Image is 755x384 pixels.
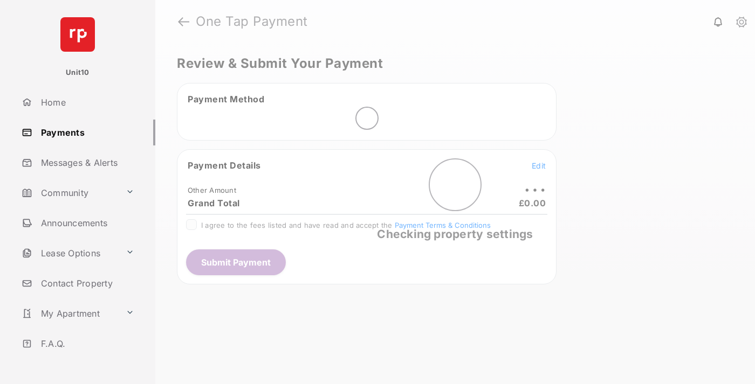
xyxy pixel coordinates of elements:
img: svg+xml;base64,PHN2ZyB4bWxucz0iaHR0cDovL3d3dy53My5vcmcvMjAwMC9zdmciIHdpZHRoPSI2NCIgaGVpZ2h0PSI2NC... [60,17,95,52]
a: Community [17,180,121,206]
a: Messages & Alerts [17,150,155,176]
a: Home [17,89,155,115]
a: Announcements [17,210,155,236]
p: Unit10 [66,67,90,78]
a: Lease Options [17,240,121,266]
span: Checking property settings [377,227,533,240]
a: Contact Property [17,270,155,296]
a: F.A.Q. [17,331,155,357]
a: My Apartment [17,301,121,326]
a: Payments [17,120,155,145]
